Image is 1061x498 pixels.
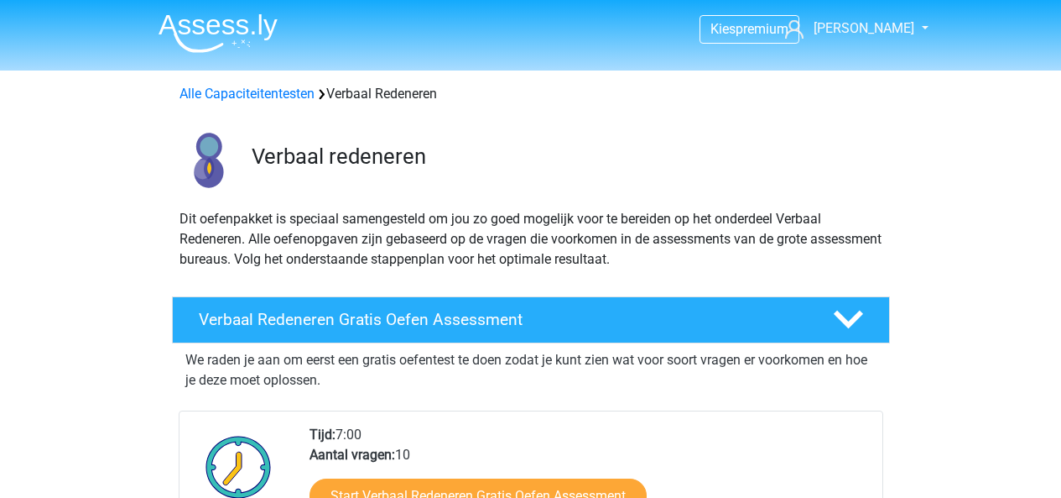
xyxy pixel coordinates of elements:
[179,209,882,270] p: Dit oefenpakket is speciaal samengesteld om jou zo goed mogelijk voor te bereiden op het onderdee...
[185,350,876,391] p: We raden je aan om eerst een gratis oefentest te doen zodat je kunt zien wat voor soort vragen er...
[199,310,806,329] h4: Verbaal Redeneren Gratis Oefen Assessment
[778,18,916,39] a: [PERSON_NAME]
[700,18,798,40] a: Kiespremium
[173,124,244,196] img: verbaal redeneren
[710,21,736,37] span: Kies
[179,86,315,102] a: Alle Capaciteitentesten
[309,427,335,443] b: Tijd:
[736,21,788,37] span: premium
[159,13,278,53] img: Assessly
[814,20,914,36] span: [PERSON_NAME]
[309,447,395,463] b: Aantal vragen:
[173,84,889,104] div: Verbaal Redeneren
[165,296,897,343] a: Verbaal Redeneren Gratis Oefen Assessment
[252,144,876,170] h3: Verbaal redeneren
